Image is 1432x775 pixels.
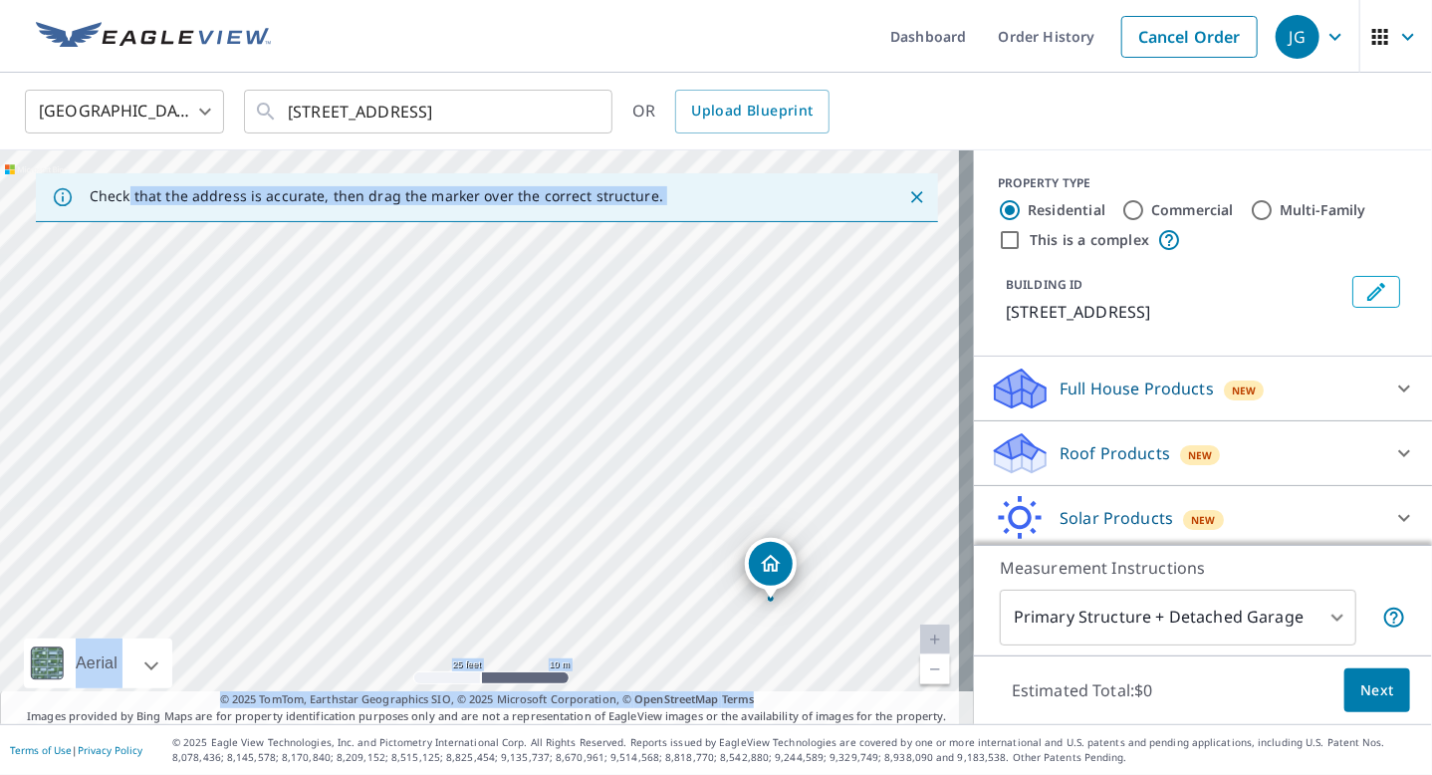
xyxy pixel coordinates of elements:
input: Search by address or latitude-longitude [288,84,572,139]
img: EV Logo [36,22,271,52]
div: PROPERTY TYPE [998,174,1408,192]
div: Roof ProductsNew [990,429,1416,477]
a: Current Level 20, Zoom In Disabled [920,625,950,654]
span: New [1232,383,1257,398]
a: Cancel Order [1121,16,1258,58]
p: [STREET_ADDRESS] [1006,300,1344,324]
a: Terms of Use [10,743,72,757]
p: Solar Products [1060,506,1173,530]
p: Roof Products [1060,441,1170,465]
p: © 2025 Eagle View Technologies, Inc. and Pictometry International Corp. All Rights Reserved. Repo... [172,735,1422,765]
div: Primary Structure + Detached Garage [1000,590,1356,646]
button: Next [1344,668,1410,713]
span: Your report will include the primary structure and a detached garage if one exists. [1382,606,1406,630]
a: Current Level 20, Zoom Out [920,654,950,684]
div: [GEOGRAPHIC_DATA] [25,84,224,139]
label: Multi-Family [1280,200,1366,220]
span: © 2025 TomTom, Earthstar Geographics SIO, © 2025 Microsoft Corporation, © [220,691,755,708]
label: Commercial [1151,200,1234,220]
div: JG [1276,15,1319,59]
a: Privacy Policy [78,743,142,757]
button: Edit building 1 [1352,276,1400,308]
p: Estimated Total: $0 [996,668,1169,712]
a: Terms [722,691,755,706]
p: Full House Products [1060,377,1214,400]
label: This is a complex [1030,230,1149,250]
div: Aerial [70,639,123,688]
span: Next [1360,678,1394,703]
a: OpenStreetMap [634,691,718,706]
div: Aerial [24,639,172,688]
span: New [1188,447,1213,463]
label: Residential [1028,200,1105,220]
p: Measurement Instructions [1000,556,1406,580]
div: Full House ProductsNew [990,365,1416,412]
p: BUILDING ID [1006,276,1082,293]
p: Check that the address is accurate, then drag the marker over the correct structure. [90,187,663,205]
div: OR [632,90,830,133]
p: | [10,744,142,756]
div: Solar ProductsNew [990,494,1416,542]
button: Close [904,184,930,210]
span: Upload Blueprint [691,99,813,124]
a: Upload Blueprint [675,90,829,133]
span: New [1191,512,1216,528]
